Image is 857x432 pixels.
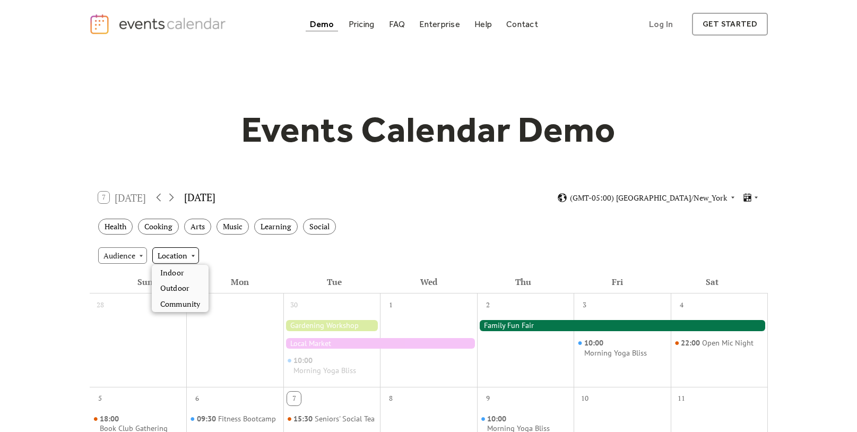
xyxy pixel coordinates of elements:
a: Log In [638,13,683,36]
div: Pricing [349,21,375,27]
span: Outdoor [160,282,189,294]
h1: Events Calendar Demo [225,108,633,151]
a: FAQ [385,17,410,31]
a: Contact [502,17,542,31]
a: Enterprise [415,17,464,31]
span: Community [160,298,200,310]
a: get started [692,13,768,36]
div: Contact [506,21,538,27]
div: FAQ [389,21,405,27]
a: Help [470,17,496,31]
span: Indoor [160,267,184,279]
a: home [89,13,229,35]
div: Enterprise [419,21,460,27]
a: Pricing [344,17,379,31]
div: Help [474,21,492,27]
div: Demo [310,21,334,27]
a: Demo [306,17,339,31]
